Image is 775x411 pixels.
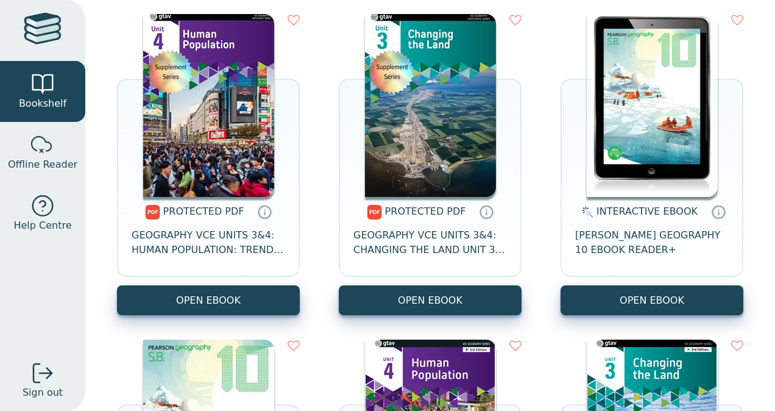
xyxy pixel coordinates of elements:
[339,285,522,315] a: OPEN EBOOK
[575,228,729,257] span: [PERSON_NAME] GEOGRAPHY 10 EBOOK READER+
[365,14,496,197] img: 230f17fc-5545-4442-a622-bc2b19715fca.jpg
[143,14,274,197] img: 47fecc96-b5bf-49eb-a101-8c48d5f9db44.jpg
[479,204,494,219] a: Protected PDFs cannot be printed, copied or shared. They can be accessed online through Education...
[19,96,66,111] span: Bookshelf
[596,205,698,217] span: INTERACTIVE EBOOK
[578,205,593,220] img: interactive.svg
[587,14,718,197] img: 02878dbf-934b-e511-bf60-00155d7a440a.jpg
[8,157,77,172] span: Offline Reader
[353,228,507,257] span: GEOGRAPHY VCE UNITS 3&4: CHANGING THE LAND UNIT 3 DIGITAL SUPPLEMENT 3E
[385,205,466,217] span: PROTECTED PDF
[561,285,743,315] button: OPEN EBOOK
[163,205,244,217] span: PROTECTED PDF
[117,285,300,315] a: OPEN EBOOK
[711,204,726,219] a: Interactive eBooks are accessed online via the publisher’s portal. They contain interactive resou...
[132,228,285,257] span: GEOGRAPHY VCE UNITS 3&4: HUMAN POPULATION: TRENDS AND ISSUES UNIT 4 DIGITAL SUPPLEMENT 3E
[13,218,71,233] span: Help Centre
[367,205,382,220] img: pdf.svg
[257,204,272,219] a: Protected PDFs cannot be printed, copied or shared. They can be accessed online through Education...
[145,205,160,220] img: pdf.svg
[23,385,63,400] span: Sign out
